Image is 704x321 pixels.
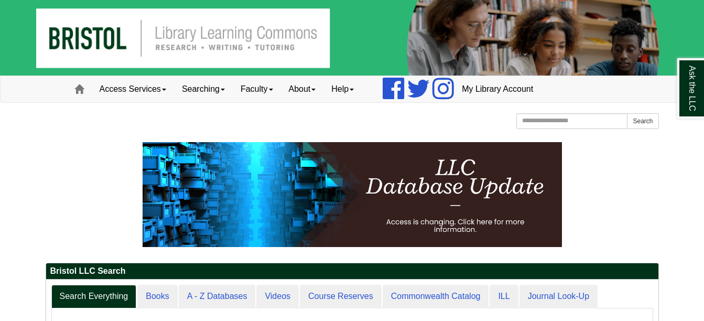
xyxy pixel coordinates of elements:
a: Help [323,76,362,102]
img: HTML tutorial [143,142,562,247]
a: A - Z Databases [179,285,256,308]
a: Videos [256,285,299,308]
a: Books [137,285,177,308]
a: Faculty [233,76,281,102]
h2: Bristol LLC Search [46,263,658,280]
a: Searching [174,76,233,102]
a: Access Services [92,76,174,102]
a: ILL [490,285,518,308]
a: My Library Account [454,76,541,102]
a: Search Everything [51,285,137,308]
a: Course Reserves [300,285,382,308]
button: Search [627,113,658,129]
a: Commonwealth Catalog [383,285,489,308]
a: About [281,76,324,102]
a: Journal Look-Up [519,285,598,308]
